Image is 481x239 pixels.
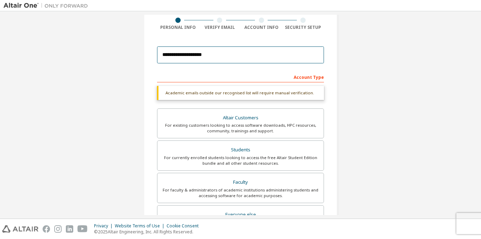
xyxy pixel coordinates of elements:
div: Security Setup [282,25,324,30]
img: facebook.svg [43,225,50,233]
img: Altair One [4,2,92,9]
div: For currently enrolled students looking to access the free Altair Student Edition bundle and all ... [162,155,319,166]
img: youtube.svg [77,225,88,233]
img: instagram.svg [54,225,62,233]
div: Account Type [157,71,324,82]
div: Everyone else [162,210,319,220]
img: linkedin.svg [66,225,73,233]
div: For existing customers looking to access software downloads, HPC resources, community, trainings ... [162,122,319,134]
div: Account Info [241,25,282,30]
div: Academic emails outside our recognised list will require manual verification. [157,86,324,100]
img: altair_logo.svg [2,225,38,233]
div: For faculty & administrators of academic institutions administering students and accessing softwa... [162,187,319,199]
div: Cookie Consent [167,223,203,229]
div: Verify Email [199,25,241,30]
div: Personal Info [157,25,199,30]
div: Privacy [94,223,115,229]
div: Altair Customers [162,113,319,123]
p: © 2025 Altair Engineering, Inc. All Rights Reserved. [94,229,203,235]
div: Website Terms of Use [115,223,167,229]
div: Faculty [162,177,319,187]
div: Students [162,145,319,155]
